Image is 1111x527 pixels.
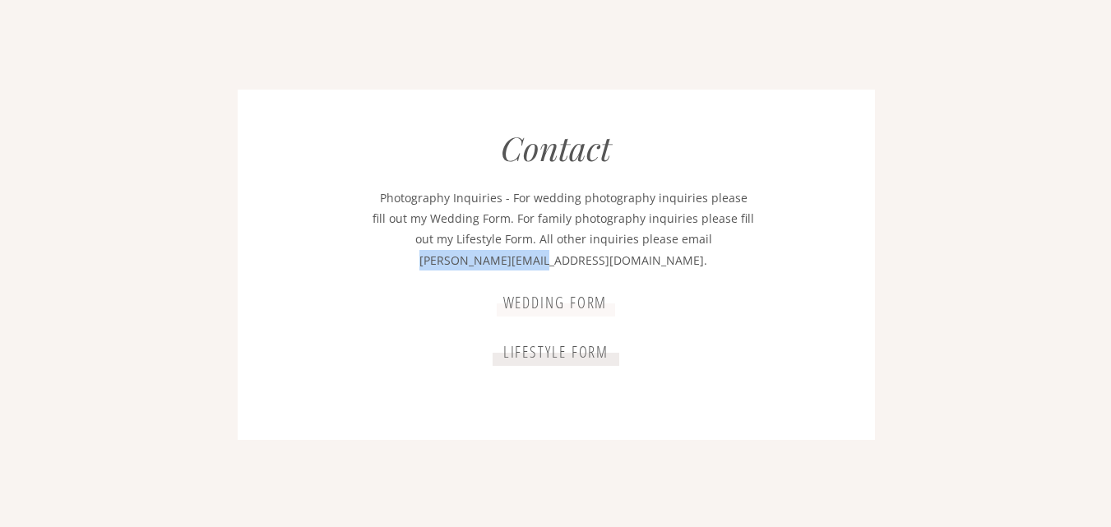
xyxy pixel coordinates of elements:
[497,294,614,311] a: wedding form
[494,343,618,360] a: lifestyle form
[493,128,620,169] h2: Contact
[373,187,755,273] p: Photography Inquiries - For wedding photography inquiries please fill out my Wedding Form. For fa...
